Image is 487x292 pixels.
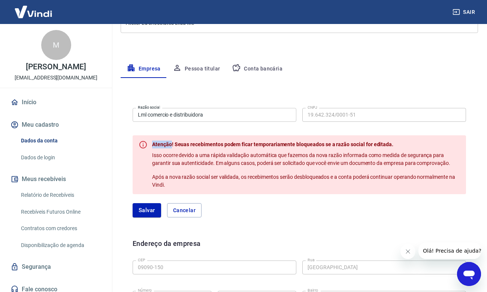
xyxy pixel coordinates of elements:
span: Isso ocorre devido a uma rápida validação automática que fazemos da nova razão informada como med... [152,152,450,166]
button: Meu cadastro [9,117,103,133]
p: [PERSON_NAME] [26,63,86,71]
a: Disponibilização de agenda [18,238,103,253]
button: Conta bancária [226,60,288,78]
img: Vindi [9,0,58,23]
span: Atenção! Seuas recebimentos podem ficar temporariamente bloqueados se a razão social for editada. [152,141,393,147]
button: Editar endereço [420,238,466,258]
iframe: Botão para abrir a janela de mensagens [457,262,481,286]
h6: Endereço da empresa [133,238,201,258]
a: Dados de login [18,150,103,165]
a: Dados da conta [18,133,103,148]
a: Início [9,94,103,111]
a: Segurança [9,259,103,275]
label: CNPJ [308,105,317,110]
a: Relatório de Recebíveis [18,187,103,203]
div: M [41,30,71,60]
a: Contratos com credores [18,221,103,236]
iframe: Mensagem da empresa [418,243,481,259]
a: Recebíveis Futuros Online [18,204,103,220]
span: Olá! Precisa de ajuda? [4,5,63,11]
button: Sair [451,5,478,19]
label: CEP [138,257,145,263]
label: Rua [308,257,315,263]
label: Razão social [138,105,160,110]
button: Cancelar [167,203,202,217]
iframe: Fechar mensagem [400,244,415,259]
p: [EMAIL_ADDRESS][DOMAIN_NAME] [15,74,97,82]
button: Salvar [133,203,161,217]
button: Meus recebíveis [9,171,103,187]
span: Após a nova razão social ser validada, os recebimentos serão desbloqueados e a conta poderá conti... [152,174,456,188]
button: Pessoa titular [167,60,226,78]
button: Empresa [121,60,167,78]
